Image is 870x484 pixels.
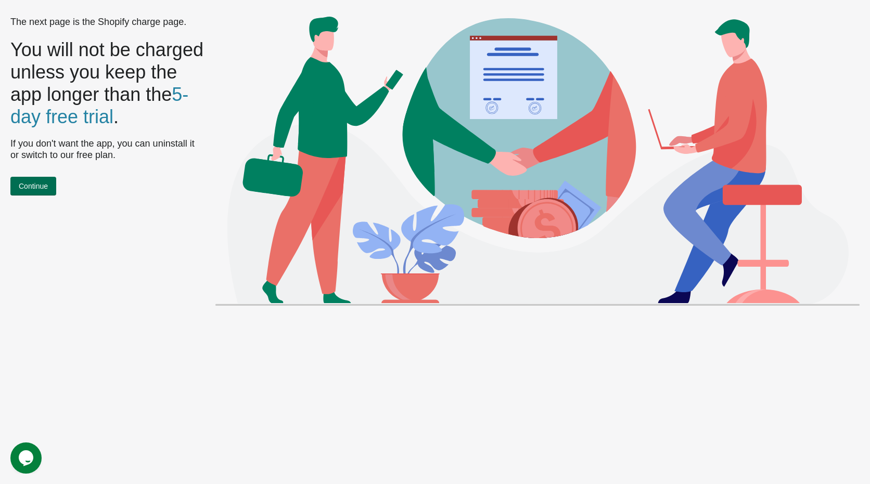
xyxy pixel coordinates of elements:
iframe: chat widget [10,442,44,474]
p: The next page is the Shopify charge page. [10,17,205,28]
span: Continue [19,182,48,190]
p: If you don't want the app, you can uninstall it or switch to our free plan. [10,138,205,161]
button: Continue [10,177,56,195]
p: You will not be charged unless you keep the app longer than the . [10,38,205,128]
span: 5-day free trial [10,84,188,127]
